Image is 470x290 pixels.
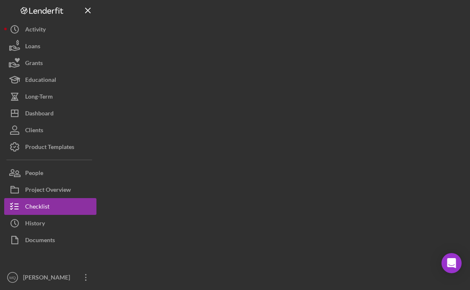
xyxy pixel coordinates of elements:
div: Project Overview [25,181,71,200]
button: People [4,165,96,181]
div: Checklist [25,198,49,217]
button: Grants [4,55,96,71]
button: Dashboard [4,105,96,122]
button: Documents [4,232,96,248]
div: Clients [25,122,43,141]
div: Open Intercom Messenger [441,253,462,273]
div: [PERSON_NAME] [21,269,75,288]
div: Loans [25,38,40,57]
button: Checklist [4,198,96,215]
div: Documents [25,232,55,251]
button: Loans [4,38,96,55]
button: Product Templates [4,138,96,155]
button: Project Overview [4,181,96,198]
button: MQ[PERSON_NAME] [4,269,96,286]
button: Activity [4,21,96,38]
text: MQ [9,275,16,280]
div: People [25,165,43,183]
div: History [25,215,45,234]
div: Product Templates [25,138,74,157]
div: Long-Term [25,88,53,107]
div: Dashboard [25,105,54,124]
div: Activity [25,21,46,40]
button: Long-Term [4,88,96,105]
button: Educational [4,71,96,88]
button: History [4,215,96,232]
div: Educational [25,71,56,90]
div: Grants [25,55,43,73]
button: Clients [4,122,96,138]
